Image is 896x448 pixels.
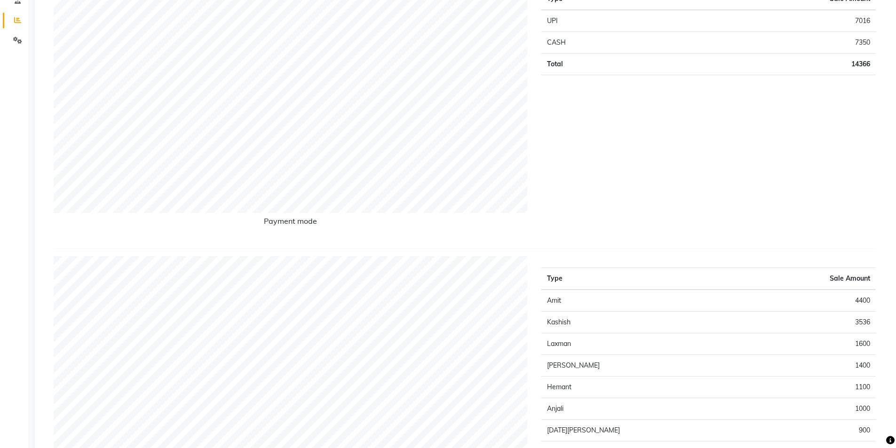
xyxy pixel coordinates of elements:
[541,398,748,420] td: Anjali
[541,10,664,32] td: UPI
[748,268,876,290] th: Sale Amount
[541,355,748,377] td: [PERSON_NAME]
[748,377,876,398] td: 1100
[748,355,876,377] td: 1400
[541,377,748,398] td: Hemant
[665,10,876,32] td: 7016
[541,54,664,75] td: Total
[748,290,876,312] td: 4400
[541,268,748,290] th: Type
[541,333,748,355] td: Laxman
[748,312,876,333] td: 3536
[748,333,876,355] td: 1600
[665,32,876,54] td: 7350
[541,290,748,312] td: Amit
[541,32,664,54] td: CASH
[54,217,527,229] h6: Payment mode
[665,54,876,75] td: 14366
[541,312,748,333] td: Kashish
[748,398,876,420] td: 1000
[541,420,748,441] td: [DATE][PERSON_NAME]
[748,420,876,441] td: 900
